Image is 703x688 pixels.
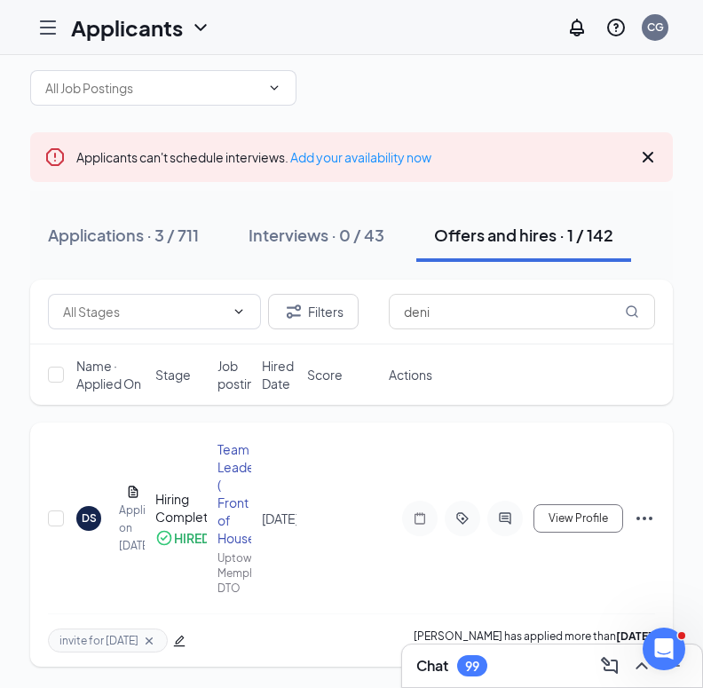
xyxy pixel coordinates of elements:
[155,490,207,526] div: Hiring Complete
[174,529,210,547] div: HIRED
[647,20,664,35] div: CG
[625,304,639,319] svg: MagnifyingGlass
[232,304,246,319] svg: ChevronDown
[249,224,384,246] div: Interviews · 0 / 43
[267,81,281,95] svg: ChevronDown
[126,485,140,499] svg: Document
[262,510,299,526] span: [DATE]
[452,511,473,526] svg: ActiveTag
[76,149,431,165] span: Applicants can't schedule interviews.
[217,550,252,596] div: Uptown Memphis DTO
[59,633,138,648] span: invite for [DATE]
[44,146,66,168] svg: Error
[82,510,97,526] div: DS
[307,366,343,384] span: Score
[173,635,186,647] span: edit
[596,652,624,680] button: ComposeMessage
[45,78,260,98] input: All Job Postings
[409,511,430,526] svg: Note
[389,366,432,384] span: Actions
[634,508,655,529] svg: Ellipses
[605,17,627,38] svg: QuestionInfo
[416,656,448,676] h3: Chat
[434,224,613,246] div: Offers and hires · 1 / 142
[628,652,656,680] button: ChevronUp
[155,529,173,547] svg: CheckmarkCircle
[76,357,145,392] span: Name · Applied On
[217,357,262,392] span: Job posting
[549,512,608,525] span: View Profile
[290,149,431,165] a: Add your availability now
[48,224,199,246] div: Applications · 3 / 711
[631,655,652,676] svg: ChevronUp
[494,511,516,526] svg: ActiveChat
[283,301,304,322] svg: Filter
[142,634,156,648] svg: Cross
[643,628,685,670] iframe: Intercom live chat
[262,357,296,392] span: Hired Date
[616,629,652,643] b: [DATE]
[637,146,659,168] svg: Cross
[190,17,211,38] svg: ChevronDown
[37,17,59,38] svg: Hamburger
[414,629,655,652] p: [PERSON_NAME] has applied more than .
[566,17,588,38] svg: Notifications
[63,302,225,321] input: All Stages
[71,12,183,43] h1: Applicants
[599,655,620,676] svg: ComposeMessage
[217,440,252,547] div: Team Leader ( Front of House)
[533,504,623,533] button: View Profile
[465,659,479,674] div: 99
[155,366,191,384] span: Stage
[268,294,359,329] button: Filter Filters
[389,294,655,329] input: Search in offers and hires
